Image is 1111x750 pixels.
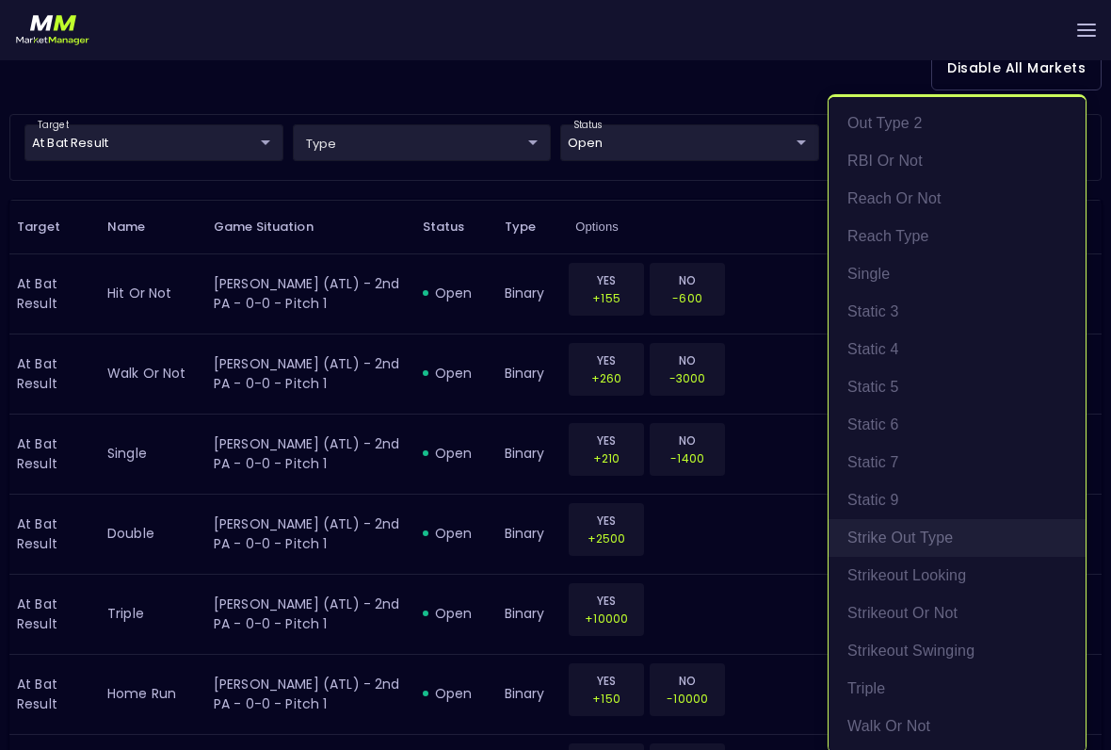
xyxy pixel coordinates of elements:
[829,670,1086,708] li: triple
[829,557,1086,595] li: strikeout looking
[829,368,1086,406] li: Static 5
[829,519,1086,557] li: strike out type
[829,255,1086,293] li: single
[829,708,1086,745] li: walk or not
[829,331,1086,368] li: Static 4
[829,293,1086,331] li: Static 3
[829,218,1086,255] li: reach type
[829,142,1086,180] li: RBI or not
[829,481,1086,519] li: Static 9
[829,180,1086,218] li: reach or not
[829,406,1086,444] li: Static 6
[829,444,1086,481] li: Static 7
[829,595,1086,632] li: strikeout or not
[829,105,1086,142] li: out type 2
[829,632,1086,670] li: strikeout swinging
